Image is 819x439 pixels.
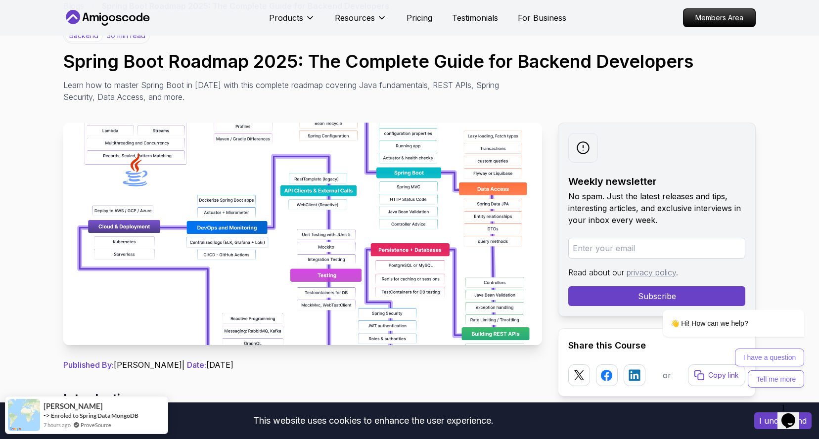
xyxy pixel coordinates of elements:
[44,421,71,429] span: 7 hours ago
[107,31,145,41] p: 30 min read
[568,266,745,278] p: Read about our .
[65,29,103,42] p: backend
[51,412,138,419] a: Enroled to Spring Data MongoDB
[568,190,745,226] p: No spam. Just the latest releases and tips, interesting articles, and exclusive interviews in you...
[63,79,506,103] p: Learn how to master Spring Boot in [DATE] with this complete roadmap covering Java fundamentals, ...
[631,232,809,395] iframe: chat widget
[754,412,812,429] button: Accept cookies
[568,339,745,352] h2: Share this Course
[627,267,676,277] a: privacy policy
[568,175,745,188] h2: Weekly newsletter
[187,360,206,370] span: Date:
[44,411,50,419] span: ->
[407,12,432,24] a: Pricing
[63,51,756,71] h1: Spring Boot Roadmap 2025: The Complete Guide for Backend Developers
[518,12,566,24] a: For Business
[269,12,303,24] p: Products
[777,399,809,429] iframe: chat widget
[568,238,745,259] input: Enter your email
[568,286,745,306] button: Subscribe
[63,123,542,345] img: Spring Boot Roadmap 2025: The Complete Guide for Backend Developers thumbnail
[452,12,498,24] a: Testimonials
[63,391,542,406] h2: Introduction
[683,8,756,27] a: Members Area
[7,410,739,432] div: This website uses cookies to enhance the user experience.
[683,9,755,27] p: Members Area
[8,399,40,431] img: provesource social proof notification image
[63,359,542,371] p: [PERSON_NAME] | [DATE]
[81,421,111,429] a: ProveSource
[269,12,315,32] button: Products
[335,12,387,32] button: Resources
[63,360,114,370] span: Published By:
[335,12,375,24] p: Resources
[44,402,103,410] span: [PERSON_NAME]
